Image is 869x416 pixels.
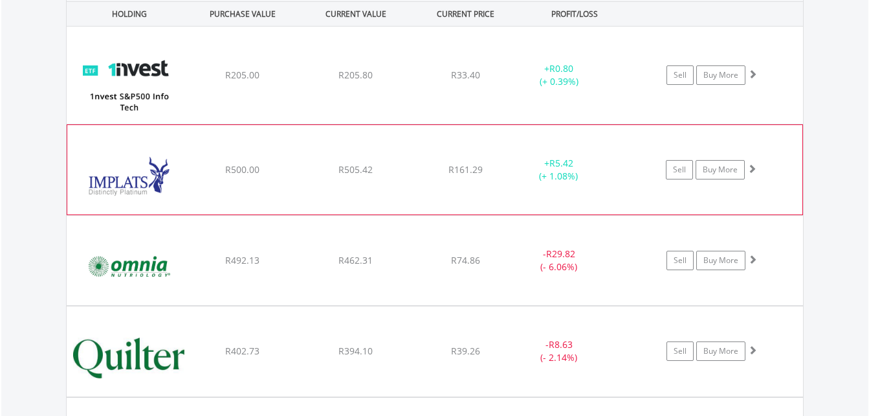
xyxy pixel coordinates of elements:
div: - (- 6.06%) [511,248,608,273]
a: Sell [666,65,694,85]
span: R205.80 [338,69,373,81]
span: R462.31 [338,254,373,266]
span: R8.63 [549,338,573,351]
span: R5.42 [549,157,573,169]
span: R492.13 [225,254,259,266]
span: R402.73 [225,345,259,357]
a: Sell [666,251,694,270]
div: CURRENT VALUE [301,2,412,26]
img: EQU.ZA.ETF5IT.png [73,43,184,121]
div: CURRENT PRICE [413,2,516,26]
span: R39.26 [451,345,480,357]
span: R33.40 [451,69,480,81]
div: + (+ 1.08%) [510,157,607,183]
span: R394.10 [338,345,373,357]
div: - (- 2.14%) [511,338,608,364]
div: PURCHASE VALUE [188,2,298,26]
a: Sell [666,341,694,361]
img: EQU.ZA.OMN.png [73,232,184,302]
a: Buy More [696,251,745,270]
span: R505.42 [338,163,373,176]
span: R161.29 [448,163,483,176]
img: EQU.ZA.IMP.png [74,141,185,211]
div: + (+ 0.39%) [511,62,608,88]
span: R74.86 [451,254,480,266]
span: R500.00 [225,163,259,176]
a: Sell [666,160,693,179]
div: PROFIT/LOSS [520,2,630,26]
div: HOLDING [67,2,185,26]
span: R0.80 [549,62,573,75]
img: EQU.ZA.QLT.png [73,323,184,393]
span: R205.00 [225,69,259,81]
a: Buy More [696,341,745,361]
a: Buy More [696,65,745,85]
span: R29.82 [546,248,575,260]
a: Buy More [696,160,745,179]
